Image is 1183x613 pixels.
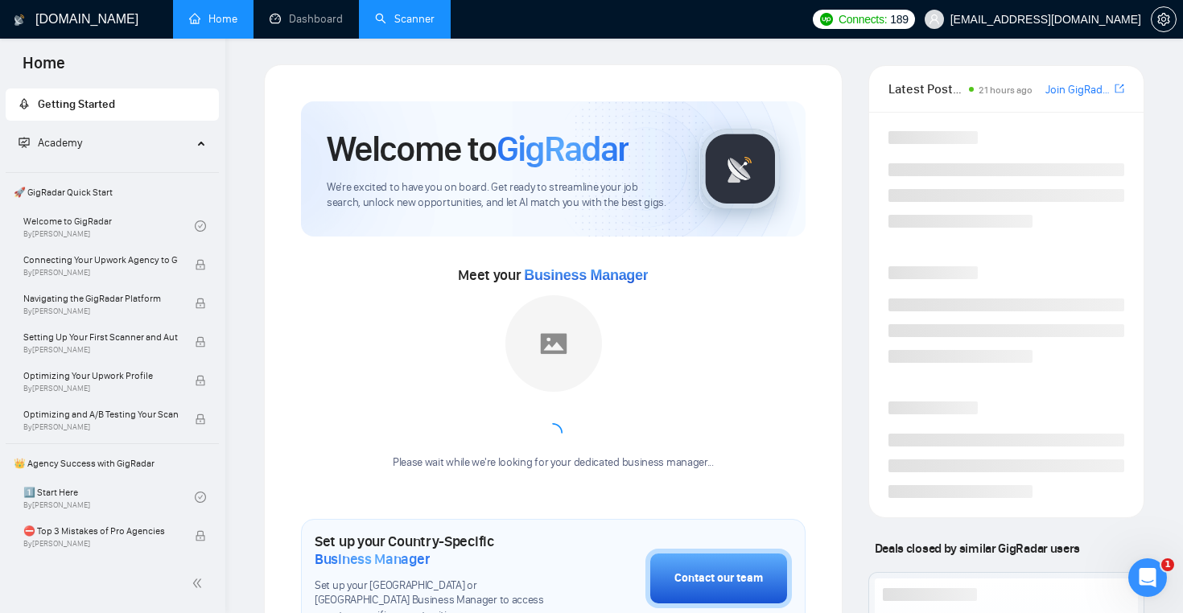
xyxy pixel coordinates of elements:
[23,290,178,306] span: Navigating the GigRadar Platform
[23,329,178,345] span: Setting Up Your First Scanner and Auto-Bidder
[1115,81,1124,97] a: export
[23,523,178,539] span: ⛔ Top 3 Mistakes of Pro Agencies
[888,79,965,99] span: Latest Posts from the GigRadar Community
[19,98,30,109] span: rocket
[195,220,206,232] span: check-circle
[195,259,206,270] span: lock
[1045,81,1111,99] a: Join GigRadar Slack Community
[23,422,178,432] span: By [PERSON_NAME]
[189,12,237,26] a: homeHome
[327,180,674,211] span: We're excited to have you on board. Get ready to streamline your job search, unlock new opportuni...
[979,84,1033,96] span: 21 hours ago
[19,137,30,148] span: fund-projection-screen
[23,268,178,278] span: By [PERSON_NAME]
[23,539,178,549] span: By [PERSON_NAME]
[192,575,208,591] span: double-left
[195,336,206,348] span: lock
[327,127,629,171] h1: Welcome to
[700,129,781,209] img: gigradar-logo.png
[868,534,1086,562] span: Deals closed by similar GigRadar users
[1152,13,1176,26] span: setting
[23,208,195,244] a: Welcome to GigRadarBy[PERSON_NAME]
[1151,6,1177,32] button: setting
[383,455,723,471] div: Please wait while we're looking for your dedicated business manager...
[542,422,563,443] span: loading
[195,375,206,386] span: lock
[23,252,178,268] span: Connecting Your Upwork Agency to GigRadar
[7,447,217,479] span: 👑 Agency Success with GigRadar
[23,384,178,393] span: By [PERSON_NAME]
[10,51,78,85] span: Home
[23,479,195,515] a: 1️⃣ Start HereBy[PERSON_NAME]
[820,13,833,26] img: upwork-logo.png
[23,368,178,384] span: Optimizing Your Upwork Profile
[1151,13,1177,26] a: setting
[505,295,602,392] img: placeholder.png
[375,12,435,26] a: searchScanner
[195,413,206,425] span: lock
[195,530,206,541] span: lock
[315,550,430,568] span: Business Manager
[839,10,887,28] span: Connects:
[458,266,648,284] span: Meet your
[23,345,178,355] span: By [PERSON_NAME]
[6,88,219,121] li: Getting Started
[38,97,115,111] span: Getting Started
[929,14,940,25] span: user
[195,492,206,503] span: check-circle
[14,7,25,33] img: logo
[195,298,206,309] span: lock
[645,549,792,608] button: Contact our team
[890,10,908,28] span: 189
[1161,558,1174,571] span: 1
[524,267,648,283] span: Business Manager
[497,127,629,171] span: GigRadar
[38,136,82,150] span: Academy
[270,12,343,26] a: dashboardDashboard
[674,570,763,587] div: Contact our team
[1128,558,1167,597] iframe: Intercom live chat
[19,136,82,150] span: Academy
[315,533,565,568] h1: Set up your Country-Specific
[7,176,217,208] span: 🚀 GigRadar Quick Start
[23,306,178,316] span: By [PERSON_NAME]
[23,406,178,422] span: Optimizing and A/B Testing Your Scanner for Better Results
[1115,82,1124,95] span: export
